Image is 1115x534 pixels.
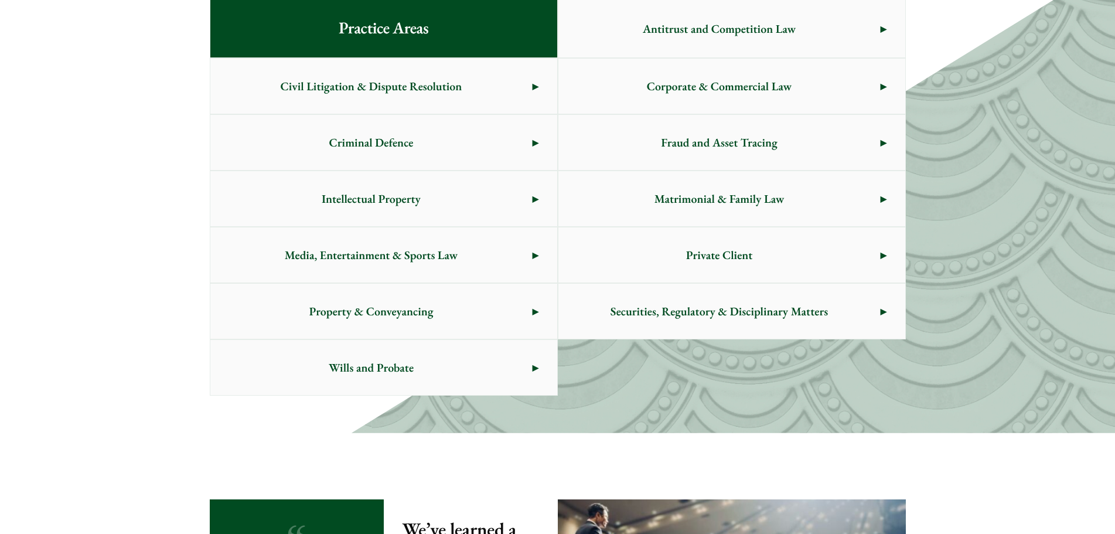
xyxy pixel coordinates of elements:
[210,340,533,395] span: Wills and Probate
[210,227,533,283] span: Media, Entertainment & Sports Law
[558,115,905,170] a: Fraud and Asset Tracing
[210,59,533,114] span: Civil Litigation & Dispute Resolution
[210,171,557,226] a: Intellectual Property
[558,284,881,339] span: Securities, Regulatory & Disciplinary Matters
[210,171,533,226] span: Intellectual Property
[558,171,881,226] span: Matrimonial & Family Law
[210,284,533,339] span: Property & Conveyancing
[210,340,557,395] a: Wills and Probate
[210,284,557,339] a: Property & Conveyancing
[210,227,557,283] a: Media, Entertainment & Sports Law
[558,115,881,170] span: Fraud and Asset Tracing
[210,59,557,114] a: Civil Litigation & Dispute Resolution
[558,171,905,226] a: Matrimonial & Family Law
[558,1,881,56] span: Antitrust and Competition Law
[558,59,881,114] span: Corporate & Commercial Law
[558,227,905,283] a: Private Client
[210,115,557,170] a: Criminal Defence
[558,59,905,114] a: Corporate & Commercial Law
[558,227,881,283] span: Private Client
[558,284,905,339] a: Securities, Regulatory & Disciplinary Matters
[210,115,533,170] span: Criminal Defence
